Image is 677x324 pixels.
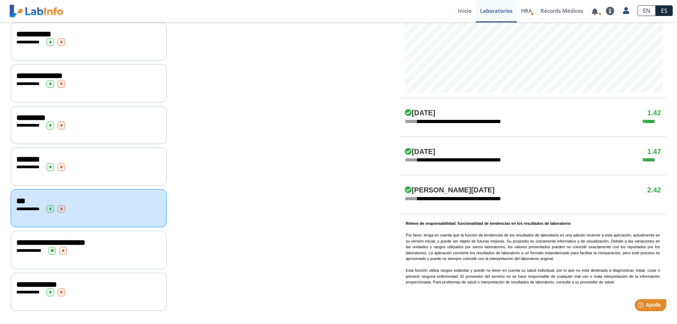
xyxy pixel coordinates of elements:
[405,109,435,117] h4: [DATE]
[406,221,660,285] p: Por favor, tenga en cuenta que la función de tendencias de los resultados de laboratorio es una a...
[406,221,571,225] b: Relevo de responsabilidad: funcionalidad de tendencias en los resultados de laboratorio
[656,5,673,16] a: ES
[647,148,661,156] h4: 1.47
[614,296,669,316] iframe: Help widget launcher
[647,109,661,117] h4: 1.42
[521,7,532,14] span: HRA
[647,186,661,195] h4: 2.42
[638,5,656,16] a: EN
[405,148,435,156] h4: [DATE]
[405,186,495,195] h4: [PERSON_NAME][DATE]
